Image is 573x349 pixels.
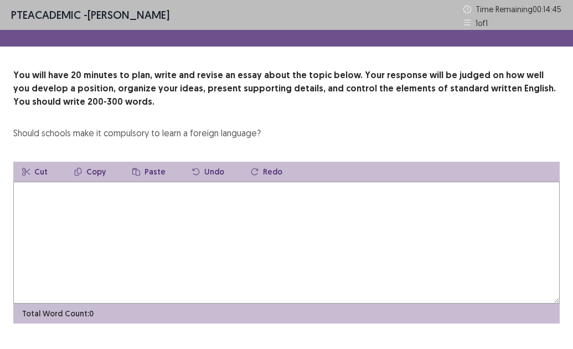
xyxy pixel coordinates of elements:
span: PTE academic [11,8,81,22]
button: Undo [183,162,233,182]
div: Should schools make it compulsory to learn a foreign language? [13,126,261,140]
button: Copy [65,162,115,182]
p: Time Remaining 00 : 14 : 45 [476,3,562,15]
button: Redo [242,162,291,182]
p: - [PERSON_NAME] [11,7,169,23]
button: Cut [13,162,56,182]
p: You will have 20 minutes to plan, write and revise an essay about the topic below. Your response ... [13,69,560,109]
button: Paste [123,162,174,182]
p: Total Word Count: 0 [22,308,94,320]
p: 1 of 1 [476,17,488,29]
